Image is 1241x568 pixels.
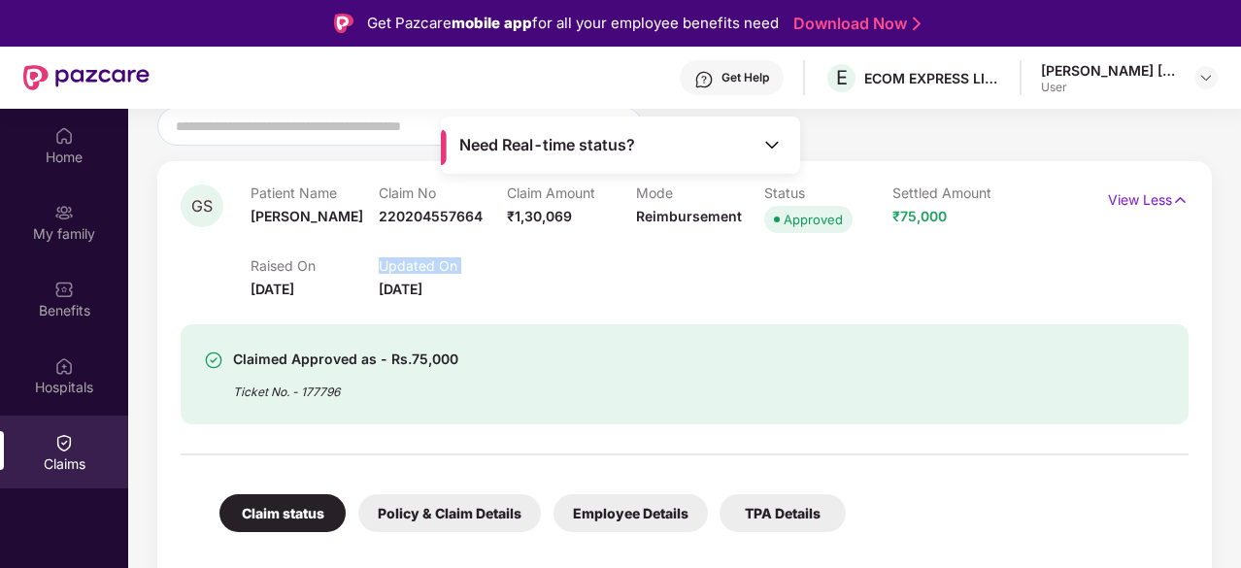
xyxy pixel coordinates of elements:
p: Settled Amount [892,184,1021,201]
div: Get Help [721,70,769,85]
img: svg+xml;base64,PHN2ZyBpZD0iSGVscC0zMngzMiIgeG1sbnM9Imh0dHA6Ly93d3cudzMub3JnLzIwMDAvc3ZnIiB3aWR0aD... [694,70,714,89]
span: Need Real-time status? [459,135,635,155]
div: Claim status [219,494,346,532]
img: Logo [334,14,353,33]
span: [PERSON_NAME] [251,208,363,224]
img: svg+xml;base64,PHN2ZyB4bWxucz0iaHR0cDovL3d3dy53My5vcmcvMjAwMC9zdmciIHdpZHRoPSIxNyIgaGVpZ2h0PSIxNy... [1172,189,1189,211]
p: Status [764,184,892,201]
p: Updated On [379,257,507,274]
p: View Less [1108,184,1189,211]
img: svg+xml;base64,PHN2ZyBpZD0iQ2xhaW0iIHhtbG5zPSJodHRwOi8vd3d3LnczLm9yZy8yMDAwL3N2ZyIgd2lkdGg9IjIwIi... [54,433,74,452]
img: svg+xml;base64,PHN2ZyBpZD0iSG9tZSIgeG1sbnM9Imh0dHA6Ly93d3cudzMub3JnLzIwMDAvc3ZnIiB3aWR0aD0iMjAiIG... [54,126,74,146]
div: Get Pazcare for all your employee benefits need [367,12,779,35]
p: Patient Name [251,184,379,201]
div: Ticket No. - 177796 [233,371,458,401]
div: ECOM EXPRESS LIMITED [864,69,1000,87]
div: User [1041,80,1177,95]
img: New Pazcare Logo [23,65,150,90]
img: svg+xml;base64,PHN2ZyBpZD0iRHJvcGRvd24tMzJ4MzIiIHhtbG5zPSJodHRwOi8vd3d3LnczLm9yZy8yMDAwL3N2ZyIgd2... [1198,70,1214,85]
img: svg+xml;base64,PHN2ZyBpZD0iQmVuZWZpdHMiIHhtbG5zPSJodHRwOi8vd3d3LnczLm9yZy8yMDAwL3N2ZyIgd2lkdGg9Ij... [54,280,74,299]
a: Download Now [793,14,915,34]
div: Claimed Approved as - Rs.75,000 [233,348,458,371]
div: Policy & Claim Details [358,494,541,532]
span: GS [191,198,213,215]
img: svg+xml;base64,PHN2ZyB3aWR0aD0iMjAiIGhlaWdodD0iMjAiIHZpZXdCb3g9IjAgMCAyMCAyMCIgZmlsbD0ibm9uZSIgeG... [54,203,74,222]
p: Claim Amount [507,184,635,201]
div: Approved [784,210,843,229]
span: ₹1,30,069 [507,208,572,224]
p: Claim No [379,184,507,201]
span: ₹75,000 [892,208,947,224]
div: TPA Details [720,494,846,532]
div: Employee Details [553,494,708,532]
span: 220204557664 [379,208,483,224]
span: [DATE] [379,281,422,297]
span: Reimbursement [636,208,742,224]
img: Toggle Icon [762,135,782,154]
div: [PERSON_NAME] [PERSON_NAME] [1041,61,1177,80]
p: Mode [636,184,764,201]
img: svg+xml;base64,PHN2ZyBpZD0iU3VjY2Vzcy0zMngzMiIgeG1sbnM9Imh0dHA6Ly93d3cudzMub3JnLzIwMDAvc3ZnIiB3aW... [204,351,223,370]
strong: mobile app [452,14,532,32]
span: E [836,66,848,89]
span: [DATE] [251,281,294,297]
img: svg+xml;base64,PHN2ZyBpZD0iSG9zcGl0YWxzIiB4bWxucz0iaHR0cDovL3d3dy53My5vcmcvMjAwMC9zdmciIHdpZHRoPS... [54,356,74,376]
img: Stroke [913,14,921,34]
p: Raised On [251,257,379,274]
